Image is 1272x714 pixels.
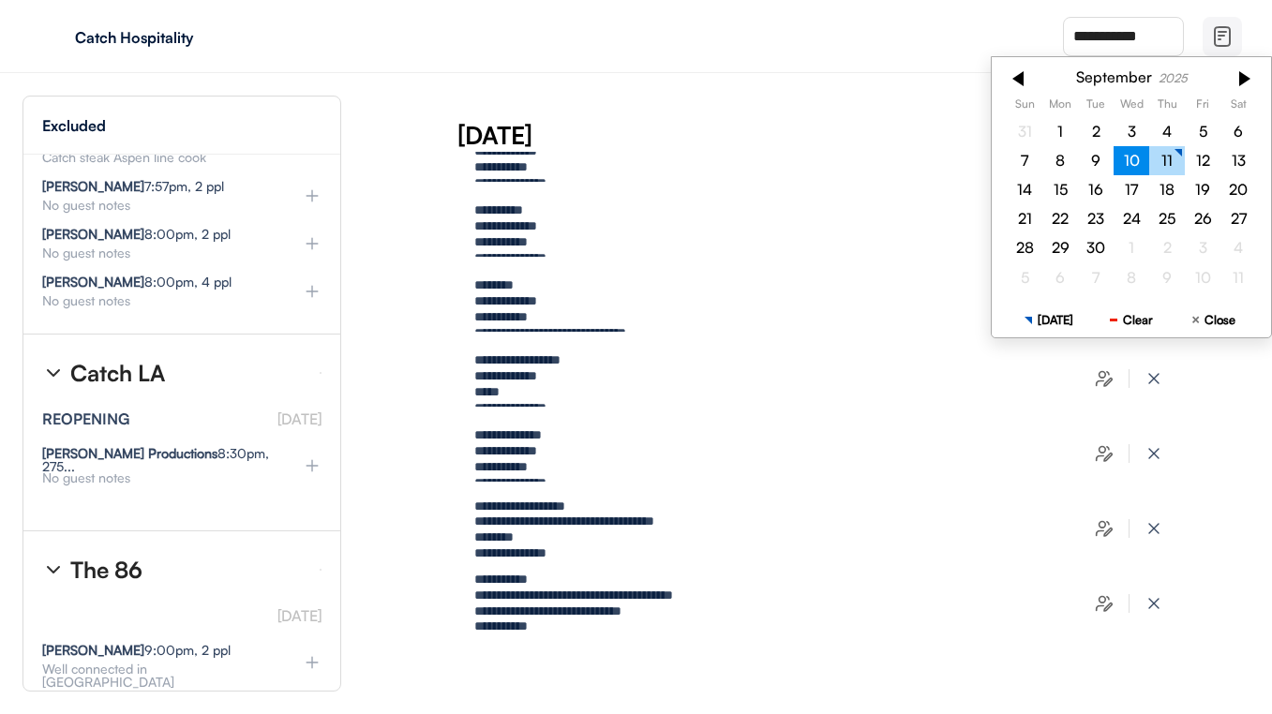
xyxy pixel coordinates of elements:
[1185,204,1220,233] div: 26 Sep 2025
[1185,97,1220,116] th: Friday
[1090,303,1173,336] button: Clear
[1114,262,1149,291] div: 8 Oct 2025
[37,22,67,52] img: yH5BAEAAAAALAAAAAABAAEAAAIBRAA7
[1095,519,1114,538] img: users-edit.svg
[1114,174,1149,203] div: 17 Sep 2025
[1145,369,1163,388] img: x-close%20%283%29.svg
[70,558,142,581] div: The 86
[42,558,65,581] img: chevron-right%20%281%29.svg
[1149,204,1185,233] div: 25 Sep 2025
[42,274,144,290] strong: [PERSON_NAME]
[42,445,217,461] strong: [PERSON_NAME] Productions
[42,642,144,658] strong: [PERSON_NAME]
[277,409,322,428] font: [DATE]
[1149,116,1185,145] div: 4 Sep 2025
[1220,174,1256,203] div: 20 Sep 2025
[1042,145,1078,174] div: 8 Sep 2025
[1007,97,1042,116] th: Sunday
[1042,262,1078,291] div: 6 Oct 2025
[1173,303,1255,336] button: Close
[1078,97,1114,116] th: Tuesday
[1078,233,1114,262] div: 30 Sep 2025
[42,199,273,212] div: No guest notes
[1159,71,1188,85] div: 2025
[1185,262,1220,291] div: 10 Oct 2025
[42,118,106,133] div: Excluded
[1078,116,1114,145] div: 2 Sep 2025
[42,275,232,289] div: 8:00pm, 4 ppl
[1145,594,1163,613] img: x-close%20%283%29.svg
[42,180,224,193] div: 7:57pm, 2 ppl
[1220,97,1256,116] th: Saturday
[42,228,231,241] div: 8:00pm, 2 ppl
[1149,97,1185,116] th: Thursday
[1042,233,1078,262] div: 29 Sep 2025
[1095,444,1114,463] img: users-edit.svg
[42,411,130,426] div: REOPENING
[1095,369,1114,388] img: users-edit.svg
[303,186,322,205] img: plus%20%281%29.svg
[1220,116,1256,145] div: 6 Sep 2025
[303,456,322,475] img: plus%20%281%29.svg
[1042,97,1078,116] th: Monday
[1076,68,1152,86] div: September
[303,234,322,253] img: plus%20%281%29.svg
[42,151,273,164] div: Catch steak Aspen line cook
[1078,262,1114,291] div: 7 Oct 2025
[1007,116,1042,145] div: 31 Aug 2025
[1007,233,1042,262] div: 28 Sep 2025
[42,226,144,242] strong: [PERSON_NAME]
[303,282,322,301] img: plus%20%281%29.svg
[457,118,1272,152] div: [DATE]
[277,606,322,625] font: [DATE]
[303,653,322,672] img: plus%20%281%29.svg
[75,30,311,45] div: Catch Hospitality
[1078,204,1114,233] div: 23 Sep 2025
[1185,145,1220,174] div: 12 Sep 2025
[42,662,273,689] div: Well connected in [GEOGRAPHIC_DATA]
[42,447,269,473] div: 8:30pm, 275...
[1007,262,1042,291] div: 5 Oct 2025
[42,644,231,657] div: 9:00pm, 2 ppl
[1008,303,1090,336] button: [DATE]
[1149,174,1185,203] div: 18 Sep 2025
[1042,116,1078,145] div: 1 Sep 2025
[1007,204,1042,233] div: 21 Sep 2025
[1185,116,1220,145] div: 5 Sep 2025
[1220,262,1256,291] div: 11 Oct 2025
[1114,116,1149,145] div: 3 Sep 2025
[1149,262,1185,291] div: 9 Oct 2025
[1114,97,1149,116] th: Wednesday
[1042,174,1078,203] div: 15 Sep 2025
[1149,145,1185,174] div: 11 Sep 2025
[1185,233,1220,262] div: 3 Oct 2025
[1078,145,1114,174] div: 9 Sep 2025
[1007,174,1042,203] div: 14 Sep 2025
[1145,444,1163,463] img: x-close%20%283%29.svg
[42,471,273,484] div: No guest notes
[1220,204,1256,233] div: 27 Sep 2025
[1114,204,1149,233] div: 24 Sep 2025
[1220,145,1256,174] div: 13 Sep 2025
[1078,174,1114,203] div: 16 Sep 2025
[1211,25,1234,48] img: file-02.svg
[1114,233,1149,262] div: 1 Oct 2025
[1220,233,1256,262] div: 4 Oct 2025
[42,246,273,260] div: No guest notes
[42,294,273,307] div: No guest notes
[42,362,65,384] img: chevron-right%20%281%29.svg
[1007,145,1042,174] div: 7 Sep 2025
[42,178,144,194] strong: [PERSON_NAME]
[1149,233,1185,262] div: 2 Oct 2025
[1095,594,1114,613] img: users-edit.svg
[70,362,165,384] div: Catch LA
[1185,174,1220,203] div: 19 Sep 2025
[1145,519,1163,538] img: x-close%20%283%29.svg
[1042,204,1078,233] div: 22 Sep 2025
[1114,145,1149,174] div: 10 Sep 2025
